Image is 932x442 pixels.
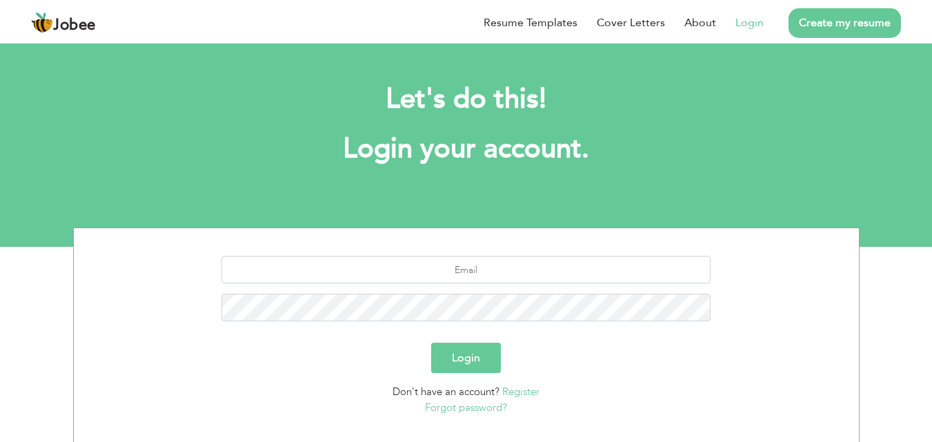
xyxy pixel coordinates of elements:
[735,14,764,31] a: Login
[597,14,665,31] a: Cover Letters
[484,14,577,31] a: Resume Templates
[431,343,501,373] button: Login
[53,18,96,33] span: Jobee
[425,401,507,414] a: Forgot password?
[684,14,716,31] a: About
[789,8,901,38] a: Create my resume
[31,12,53,34] img: jobee.io
[393,385,499,399] span: Don't have an account?
[502,385,539,399] a: Register
[221,256,711,283] input: Email
[94,131,839,167] h1: Login your account.
[94,81,839,117] h2: Let's do this!
[31,12,96,34] a: Jobee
